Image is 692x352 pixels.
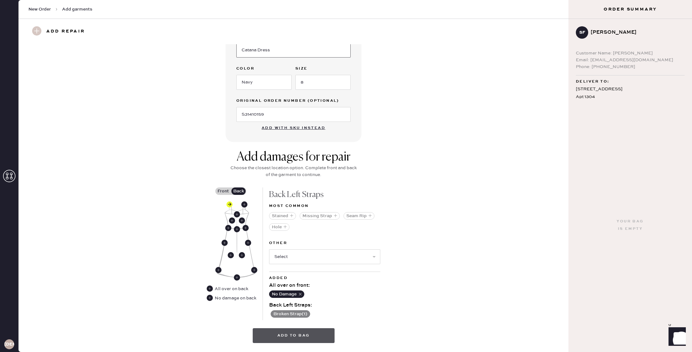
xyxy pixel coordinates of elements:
button: Stained [269,212,296,220]
div: Back Right Waistband [243,225,249,231]
div: Add damages for repair [229,150,358,165]
div: Back Left Skirt Body [228,252,234,258]
h3: Add repair [46,26,85,37]
div: Back Right Side Seam [245,240,251,246]
h3: Order Summary [568,6,692,12]
div: Most common [269,202,380,210]
label: Other [269,239,380,247]
span: Deliver to: [576,78,609,85]
iframe: Front Chat [663,324,689,351]
div: Phone: [PHONE_NUMBER] [576,63,685,70]
h3: SF [579,30,585,35]
label: Front [215,187,231,195]
div: Back Right Body [239,217,245,224]
div: Back Center Waistband [234,226,240,232]
div: Back Left Waistband [225,225,231,231]
label: Back [231,187,246,195]
div: Back Center Neckline [234,211,240,217]
div: All over on back [207,285,249,292]
img: Garment image [217,203,256,278]
label: Color [236,65,292,72]
div: Email: [EMAIL_ADDRESS][DOMAIN_NAME] [576,57,685,63]
input: e.g. Navy [236,75,292,90]
span: New Order [28,6,51,12]
div: Back Left Side Seam [222,240,228,246]
div: Your bag is empty [617,218,643,233]
div: [STREET_ADDRESS] Apt 1304 [GEOGRAPHIC_DATA] , IL 60611 [576,85,685,109]
label: Original Order Number (Optional) [236,97,351,105]
button: No Damage [269,290,304,298]
span: Add garments [62,6,92,12]
button: Missing Strap [300,212,340,220]
div: No damage on back [215,295,256,302]
div: No damage on back [207,295,256,302]
div: Back Left Straps [269,187,380,202]
div: All over on front : [269,282,380,289]
div: Back Left Straps : [269,302,380,309]
div: Customer Name: [PERSON_NAME] [576,50,685,57]
input: e.g. 30R [295,75,351,90]
div: Added [269,274,380,282]
div: Back Center Hem [234,274,240,281]
div: All over on back [215,285,248,292]
div: Back Left Body [229,217,235,224]
div: Back Left Straps [226,201,233,208]
button: Seam Rip [344,212,374,220]
input: e.g. 1020304 [236,107,351,122]
input: e.g. Daisy 2 Pocket [236,43,351,58]
div: Back Right Side Seam [251,267,257,273]
div: [PERSON_NAME] [591,29,680,36]
button: Add with SKU instead [258,122,329,134]
div: Choose the closest location option. Complete front and back of the garment to continue. [229,165,358,178]
h3: [DEMOGRAPHIC_DATA] [4,342,14,346]
button: Hole [269,223,289,231]
button: Add to bag [253,328,335,343]
button: Broken Strap(1) [271,310,310,318]
div: Back Right Skirt Body [239,252,245,258]
div: Back Left Side Seam [215,267,222,273]
label: Size [295,65,351,72]
div: Back Right Straps [241,201,247,208]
